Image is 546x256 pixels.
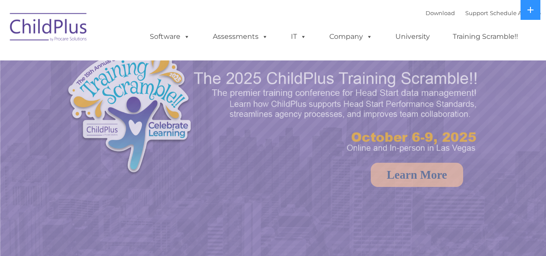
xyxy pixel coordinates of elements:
[204,28,277,45] a: Assessments
[465,9,488,16] a: Support
[426,9,455,16] a: Download
[282,28,315,45] a: IT
[141,28,199,45] a: Software
[6,7,92,50] img: ChildPlus by Procare Solutions
[371,163,463,187] a: Learn More
[444,28,527,45] a: Training Scramble!!
[321,28,381,45] a: Company
[387,28,439,45] a: University
[490,9,541,16] a: Schedule A Demo
[426,9,541,16] font: |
